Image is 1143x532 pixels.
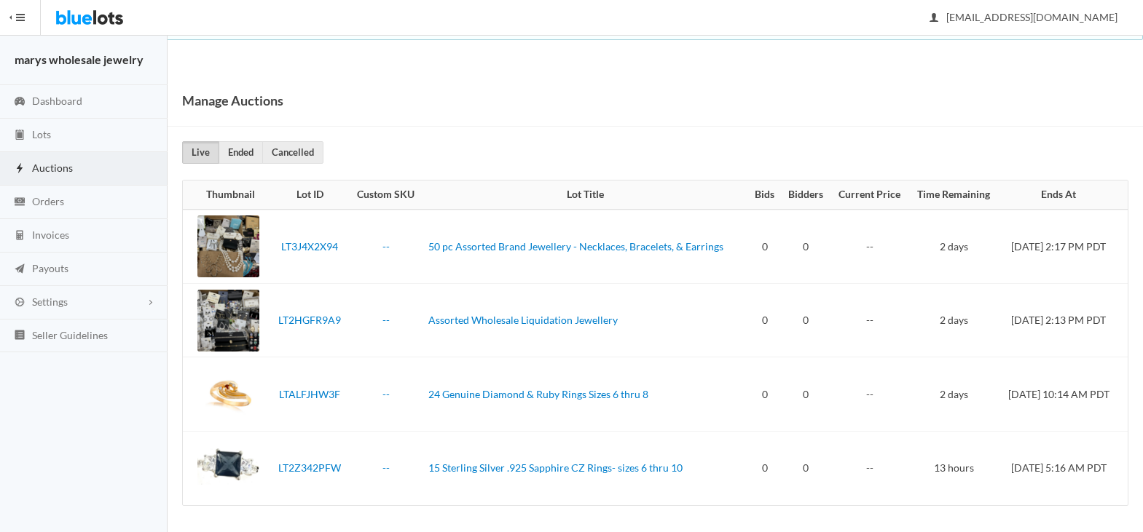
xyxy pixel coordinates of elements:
[281,240,338,253] a: LT3J4X2X94
[781,283,830,357] td: 0
[781,210,830,284] td: 0
[748,283,782,357] td: 0
[32,128,51,140] span: Lots
[182,141,219,164] a: Live
[428,461,683,474] a: 15 Sterling Silver .925 Sapphire CZ Rings- sizes 6 thru 10
[270,180,349,210] th: Lot ID
[183,180,270,210] th: Thumbnail
[32,229,69,241] span: Invoices
[12,129,27,143] ion-icon: clipboard
[909,283,999,357] td: 2 days
[999,357,1128,432] td: [DATE] 10:14 AM PDT
[781,180,830,210] th: Bidders
[830,283,908,357] td: --
[219,141,263,164] a: Ended
[909,210,999,284] td: 2 days
[12,196,27,210] ion-icon: cash
[428,388,648,400] a: 24 Genuine Diamond & Ruby Rings Sizes 6 thru 8
[999,180,1128,210] th: Ends At
[32,329,108,341] span: Seller Guidelines
[12,229,27,243] ion-icon: calculator
[999,210,1128,284] td: [DATE] 2:17 PM PDT
[830,210,908,284] td: --
[748,357,782,432] td: 0
[382,461,390,474] a: --
[32,262,68,274] span: Payouts
[32,295,68,308] span: Settings
[748,210,782,284] td: 0
[32,162,73,174] span: Auctions
[930,11,1118,23] span: [EMAIL_ADDRESS][DOMAIN_NAME]
[428,314,618,326] a: Assorted Wholesale Liquidation Jewellery
[999,283,1128,357] td: [DATE] 2:13 PM PDT
[15,52,144,66] strong: marys wholesale jewelry
[32,95,82,107] span: Dashboard
[12,296,27,310] ion-icon: cog
[909,357,999,432] td: 2 days
[382,240,390,253] a: --
[12,329,27,343] ion-icon: list box
[999,431,1128,505] td: [DATE] 5:16 AM PDT
[748,180,782,210] th: Bids
[781,431,830,505] td: 0
[382,314,390,326] a: --
[12,95,27,109] ion-icon: speedometer
[423,180,748,210] th: Lot Title
[278,314,341,326] a: LT2HGFR9A9
[12,263,27,277] ion-icon: paper plane
[830,357,908,432] td: --
[262,141,323,164] a: Cancelled
[382,388,390,400] a: --
[909,431,999,505] td: 13 hours
[32,195,64,207] span: Orders
[927,12,941,25] ion-icon: person
[748,431,782,505] td: 0
[278,461,341,474] a: LT2Z342PFW
[909,180,999,210] th: Time Remaining
[428,240,723,253] a: 50 pc Assorted Brand Jewellery - Necklaces, Bracelets, & Earrings
[830,431,908,505] td: --
[349,180,423,210] th: Custom SKU
[830,180,908,210] th: Current Price
[12,162,27,176] ion-icon: flash
[279,388,340,400] a: LTALFJHW3F
[781,357,830,432] td: 0
[182,90,283,111] h1: Manage Auctions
